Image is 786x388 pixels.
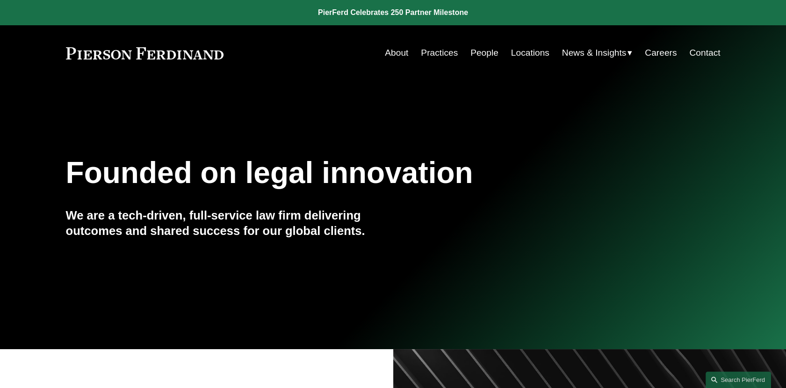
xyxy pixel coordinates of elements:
a: Careers [645,44,677,62]
a: People [470,44,498,62]
a: Contact [689,44,720,62]
span: News & Insights [562,45,627,61]
a: folder dropdown [562,44,633,62]
a: Search this site [706,372,771,388]
h4: We are a tech-driven, full-service law firm delivering outcomes and shared success for our global... [66,208,393,238]
h1: Founded on legal innovation [66,156,612,190]
a: About [385,44,408,62]
a: Locations [511,44,549,62]
a: Practices [421,44,458,62]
